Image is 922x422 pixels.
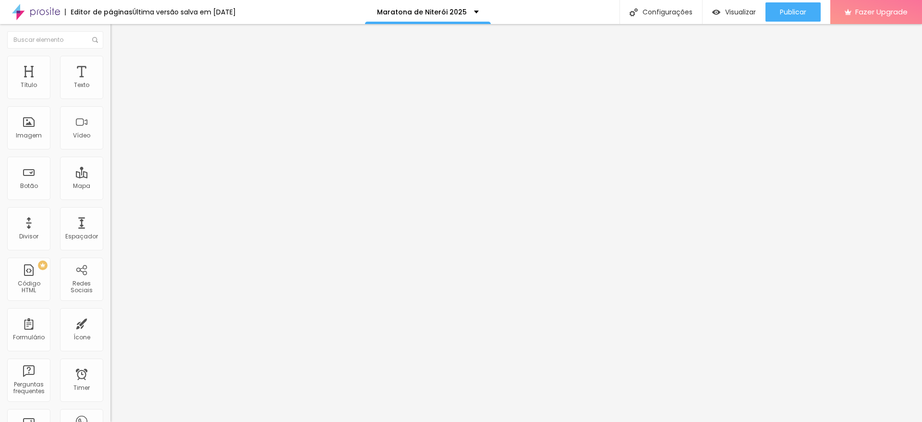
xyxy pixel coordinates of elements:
[725,8,756,16] span: Visualizar
[13,334,45,341] div: Formulário
[7,31,103,49] input: Buscar elemento
[10,280,48,294] div: Código HTML
[20,183,38,189] div: Botão
[73,132,90,139] div: Vídeo
[65,9,133,15] div: Editor de páginas
[19,233,38,240] div: Divisor
[855,8,908,16] span: Fazer Upgrade
[780,8,806,16] span: Publicar
[62,280,100,294] div: Redes Sociais
[16,132,42,139] div: Imagem
[74,82,89,88] div: Texto
[10,381,48,395] div: Perguntas frequentes
[377,9,467,15] p: Maratona de Niterói 2025
[133,9,236,15] div: Última versão salva em [DATE]
[73,334,90,341] div: Ícone
[21,82,37,88] div: Título
[65,233,98,240] div: Espaçador
[92,37,98,43] img: Icone
[73,385,90,391] div: Timer
[765,2,821,22] button: Publicar
[630,8,638,16] img: Icone
[73,183,90,189] div: Mapa
[110,24,922,422] iframe: Editor
[712,8,720,16] img: view-1.svg
[703,2,765,22] button: Visualizar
